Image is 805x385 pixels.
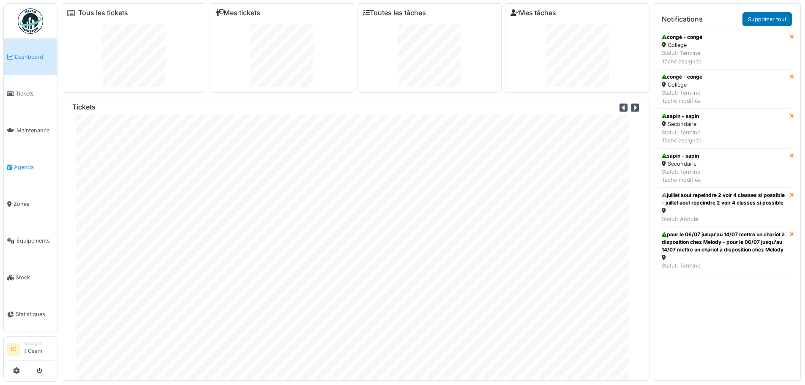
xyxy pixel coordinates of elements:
a: Agenda [4,149,57,186]
span: Zones [14,200,54,208]
a: congé - congé Collège Statut: TerminéTâche modifiée [658,69,790,109]
a: congé - congé Collège Statut: TerminéTâche assignée [658,30,790,69]
div: Statut: Terminé Tâche assignée [662,128,701,145]
div: Statut: Annulé [662,215,786,223]
div: Collège [662,41,702,49]
div: Statut: Terminé Tâche modifiée [662,89,702,105]
span: Équipements [16,237,54,245]
a: Zones [4,186,57,222]
a: juillet aout repeindre 2 voir 4 classes si possible - juillet aout repeindre 2 voir 4 classes si ... [658,188,790,227]
a: Tickets [4,75,57,112]
span: Agenda [14,163,54,171]
a: sapin - sapin Secondaire Statut: TerminéTâche assignée [658,109,790,148]
a: sapin - sapin Secondaire Statut: TerminéTâche modifiée [658,148,790,188]
span: Statistiques [16,310,54,318]
h6: Notifications [662,15,703,23]
img: Badge_color-CXgf-gQk.svg [18,8,43,34]
a: Dashboard [4,38,57,75]
div: Statut: Terminé Tâche modifiée [662,168,701,184]
div: Secondaire [662,120,701,128]
div: Statut: Terminé [662,262,786,270]
a: pour le 06/07 jusqu'au 14/07 mettre un chariot à disposition chez Melody - pour le 06/07 jusqu'au... [658,227,790,273]
div: Collège [662,81,702,89]
a: Mes tâches [510,9,556,17]
div: pour le 06/07 jusqu'au 14/07 mettre un chariot à disposition chez Melody - pour le 06/07 jusqu'au... [662,231,786,254]
span: Stock [16,273,54,281]
a: Tous les tickets [78,9,128,17]
li: It Cssm [23,340,54,358]
a: IC ManagerIt Cssm [7,340,54,360]
div: sapin - sapin [662,152,701,160]
span: Maintenance [16,126,54,134]
a: Supprimer tout [742,12,792,26]
a: Maintenance [4,112,57,149]
a: Équipements [4,222,57,259]
span: Dashboard [15,53,54,61]
a: Stock [4,259,57,296]
div: Statut: Terminé Tâche assignée [662,49,702,65]
div: congé - congé [662,33,702,41]
h6: Tickets [72,103,96,111]
div: congé - congé [662,73,702,81]
div: Manager [23,340,54,347]
div: Secondaire [662,160,701,168]
li: IC [7,343,20,356]
a: Mes tickets [215,9,260,17]
span: Tickets [16,90,54,98]
a: Statistiques [4,296,57,333]
a: Toutes les tâches [363,9,426,17]
div: sapin - sapin [662,112,701,120]
div: juillet aout repeindre 2 voir 4 classes si possible - juillet aout repeindre 2 voir 4 classes si ... [662,191,786,207]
